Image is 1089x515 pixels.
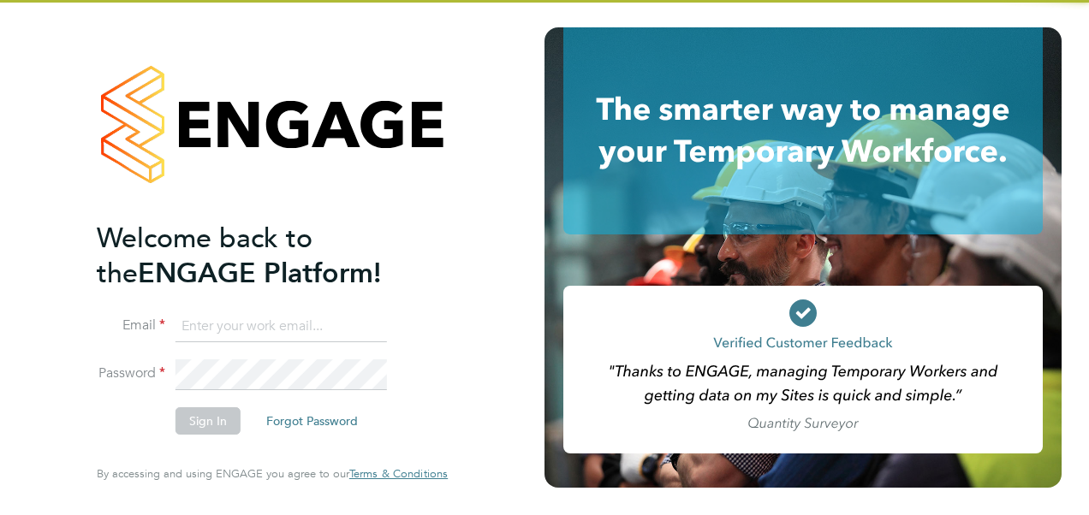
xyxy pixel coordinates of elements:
a: Terms & Conditions [349,467,448,481]
label: Password [97,364,165,382]
label: Email [97,317,165,334]
span: By accessing and using ENGAGE you agree to our [97,466,448,481]
button: Forgot Password [253,407,372,435]
span: Welcome back to the [97,222,312,290]
button: Sign In [176,407,241,435]
input: Enter your work email... [176,311,387,342]
h2: ENGAGE Platform! [97,221,431,291]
